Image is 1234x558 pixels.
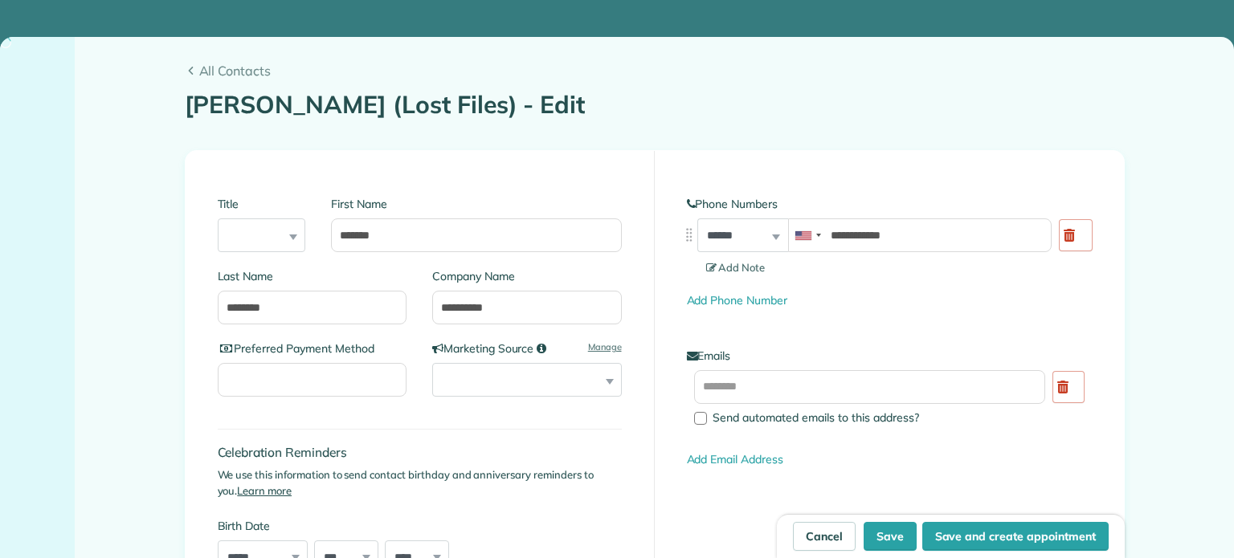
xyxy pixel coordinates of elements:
[680,226,697,243] img: drag_indicator-119b368615184ecde3eda3c64c821f6cf29d3e2b97b89ee44bc31753036683e5.png
[218,196,306,212] label: Title
[432,340,622,356] label: Marketing Source
[687,348,1092,364] label: Emails
[706,261,766,274] span: Add Note
[218,340,407,356] label: Preferred Payment Method
[687,293,787,308] a: Add Phone Number
[864,522,917,551] button: Save
[432,268,622,284] label: Company Name
[789,219,826,251] div: United States: +1
[199,61,1125,80] span: All Contacts
[185,92,1125,118] h1: [PERSON_NAME] (Lost Files) - Edit
[687,452,783,466] a: Add Email Address
[588,340,622,354] a: Manage
[331,196,621,212] label: First Name
[237,484,292,497] a: Learn more
[922,522,1109,551] button: Save and create appointment
[185,61,1125,80] a: All Contacts
[218,518,487,534] label: Birth Date
[218,446,622,459] h4: Celebration Reminders
[793,522,856,551] a: Cancel
[218,268,407,284] label: Last Name
[687,196,1092,212] label: Phone Numbers
[713,410,919,425] span: Send automated emails to this address?
[218,467,622,499] p: We use this information to send contact birthday and anniversary reminders to you.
